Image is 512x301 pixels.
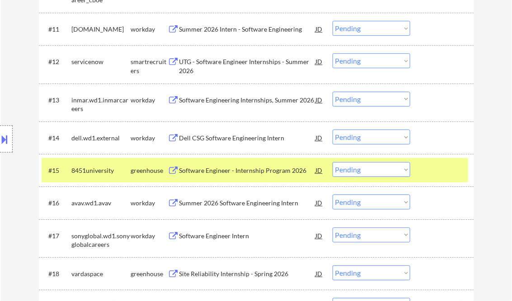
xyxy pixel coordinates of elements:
div: workday [131,25,168,34]
div: JD [315,227,324,244]
div: Software Engineer - Internship Program 2026 [179,166,316,175]
div: Summer 2026 Software Engineering Intern [179,199,316,208]
div: Software Engineer Intern [179,232,316,241]
div: JD [315,21,324,37]
div: #11 [49,25,65,34]
div: JD [315,53,324,69]
div: Dell CSG Software Engineering Intern [179,134,316,143]
div: greenhouse [131,269,168,278]
div: JD [315,130,324,146]
div: Site Reliability Internship - Spring 2026 [179,269,316,278]
div: Summer 2026 Intern - Software Engineering [179,25,316,34]
div: sonyglobal.wd1.sonyglobalcareers [72,232,131,249]
div: vardaspace [72,269,131,278]
div: JD [315,265,324,282]
div: [DOMAIN_NAME] [72,25,131,34]
div: UTG - Software Engineer Internships - Summer 2026 [179,57,316,75]
div: JD [315,194,324,211]
div: Software Engineering Internships, Summer 2026 [179,96,316,105]
div: JD [315,162,324,178]
div: #18 [49,269,65,278]
div: workday [131,232,168,241]
div: JD [315,92,324,108]
div: #17 [49,232,65,241]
